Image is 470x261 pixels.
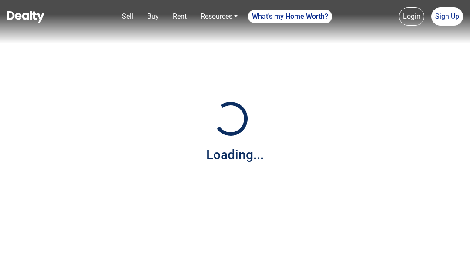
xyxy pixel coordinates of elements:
a: Resources [197,8,241,25]
a: What's my Home Worth? [248,10,332,23]
img: Dealty - Buy, Sell & Rent Homes [7,11,44,23]
a: Login [399,7,424,26]
a: Sell [118,8,137,25]
div: Loading... [206,145,264,164]
a: Buy [144,8,162,25]
img: Loading [209,97,252,141]
a: Rent [169,8,190,25]
a: Sign Up [431,7,463,26]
